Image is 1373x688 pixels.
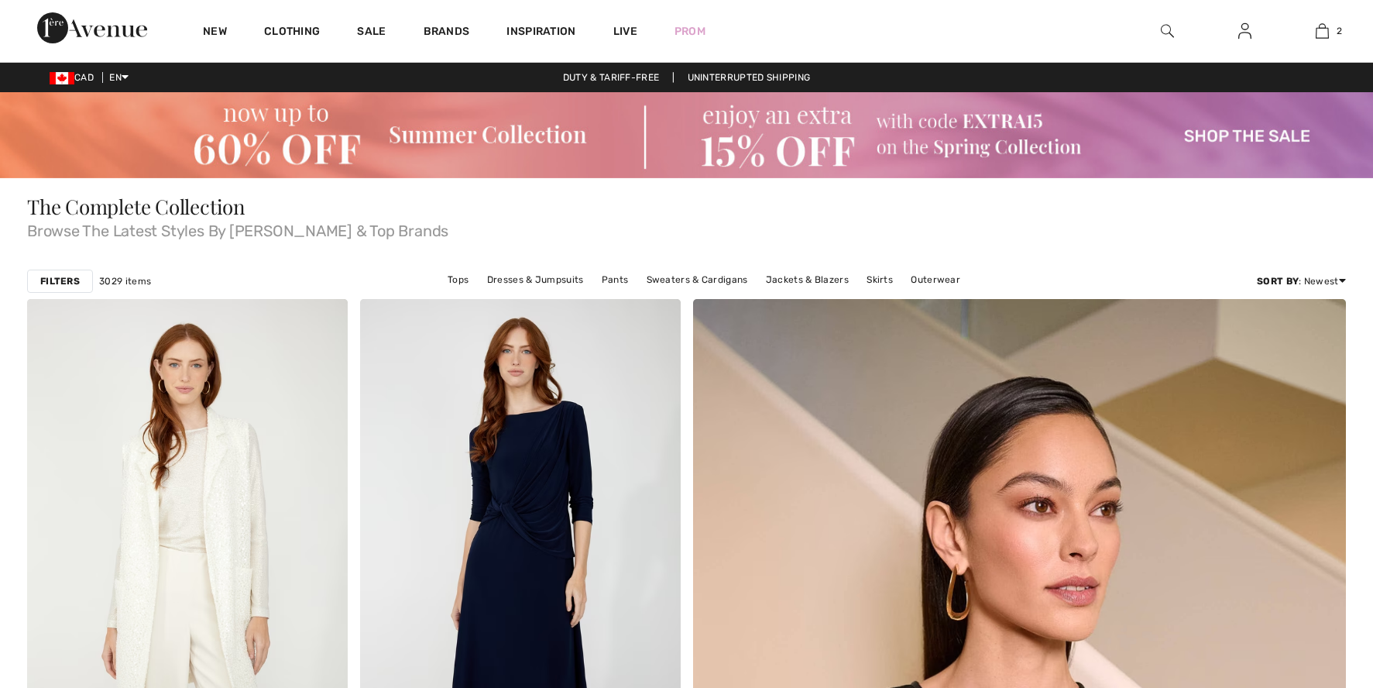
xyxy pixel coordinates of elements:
[1226,22,1264,41] a: Sign In
[357,25,386,41] a: Sale
[479,270,592,290] a: Dresses & Jumpsuits
[37,12,147,43] img: 1ère Avenue
[1161,22,1174,40] img: search the website
[594,270,637,290] a: Pants
[1257,276,1299,287] strong: Sort By
[264,25,320,41] a: Clothing
[506,25,575,41] span: Inspiration
[613,23,637,40] a: Live
[27,193,245,220] span: The Complete Collection
[40,274,80,288] strong: Filters
[424,25,470,41] a: Brands
[99,274,151,288] span: 3029 items
[203,25,227,41] a: New
[1284,22,1360,40] a: 2
[109,72,129,83] span: EN
[440,270,476,290] a: Tops
[1316,22,1329,40] img: My Bag
[1257,274,1346,288] div: : Newest
[859,270,901,290] a: Skirts
[639,270,756,290] a: Sweaters & Cardigans
[1337,24,1342,38] span: 2
[758,270,856,290] a: Jackets & Blazers
[50,72,100,83] span: CAD
[674,23,705,40] a: Prom
[27,217,1346,239] span: Browse The Latest Styles By [PERSON_NAME] & Top Brands
[1238,22,1251,40] img: My Info
[903,270,968,290] a: Outerwear
[50,72,74,84] img: Canadian Dollar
